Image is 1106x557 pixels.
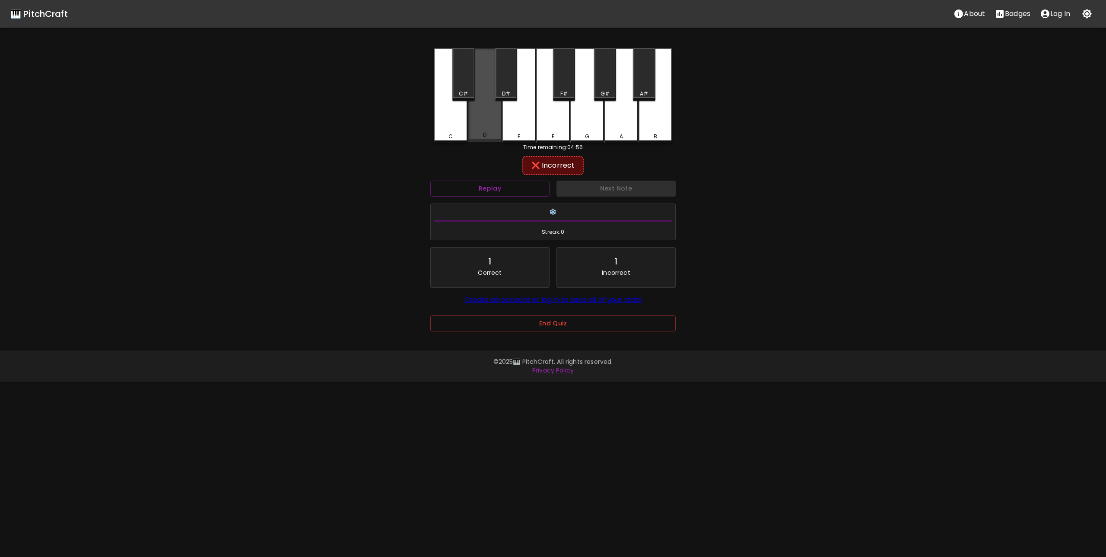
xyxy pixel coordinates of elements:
p: Badges [1005,9,1030,19]
button: Stats [990,5,1035,22]
div: 1 [614,255,617,268]
div: B [654,133,657,140]
div: F# [560,90,568,98]
button: Replay [430,181,550,197]
div: C# [459,90,468,98]
button: End Quiz [430,315,676,331]
div: E [518,133,520,140]
span: Streak: 0 [434,228,672,236]
button: account of current user [1035,5,1075,22]
div: D [483,131,486,139]
div: 1 [488,255,491,268]
p: About [964,9,985,19]
div: G [585,133,589,140]
p: Log In [1050,9,1070,19]
a: Create an account or log in to save all of your stats [464,295,642,305]
a: 🎹 PitchCraft [10,7,68,21]
button: About [949,5,990,22]
div: A [620,133,623,140]
div: F [552,133,554,140]
a: Privacy Policy [532,366,574,375]
div: D# [502,90,510,98]
div: Time remaining: 04:56 [434,143,672,151]
div: A# [640,90,648,98]
p: Correct [478,268,502,277]
h6: ❄️ [434,207,672,217]
div: ❌ Incorrect [527,160,579,171]
p: © 2025 🎹 PitchCraft. All rights reserved. [304,357,802,366]
p: Incorrect [602,268,630,277]
div: C [448,133,453,140]
div: G# [601,90,610,98]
